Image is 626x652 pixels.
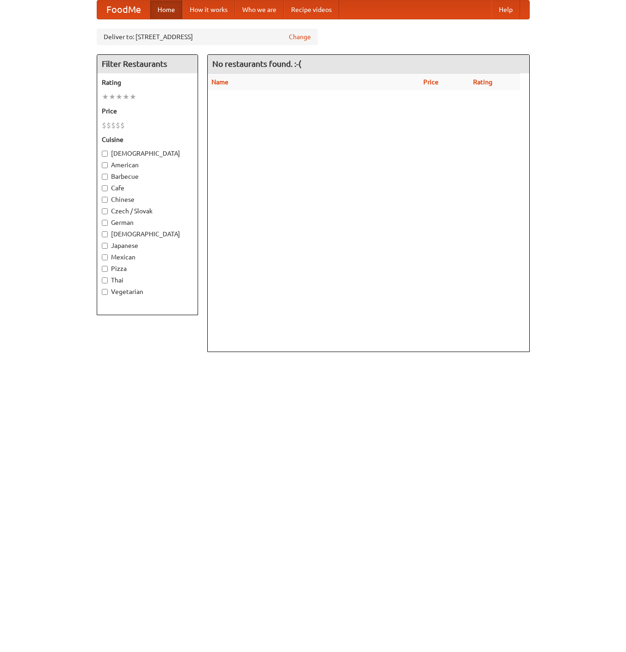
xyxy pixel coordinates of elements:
[235,0,284,19] a: Who we are
[102,287,193,296] label: Vegetarian
[111,120,116,130] li: $
[102,231,108,237] input: [DEMOGRAPHIC_DATA]
[289,32,311,41] a: Change
[102,277,108,283] input: Thai
[116,92,123,102] li: ★
[102,266,108,272] input: Pizza
[284,0,339,19] a: Recipe videos
[212,59,301,68] ng-pluralize: No restaurants found. :-(
[102,206,193,216] label: Czech / Slovak
[102,106,193,116] h5: Price
[120,120,125,130] li: $
[102,254,108,260] input: Mexican
[123,92,129,102] li: ★
[102,78,193,87] h5: Rating
[102,253,193,262] label: Mexican
[102,183,193,193] label: Cafe
[129,92,136,102] li: ★
[97,0,150,19] a: FoodMe
[102,220,108,226] input: German
[102,208,108,214] input: Czech / Slovak
[102,174,108,180] input: Barbecue
[109,92,116,102] li: ★
[102,229,193,239] label: [DEMOGRAPHIC_DATA]
[182,0,235,19] a: How it works
[97,29,318,45] div: Deliver to: [STREET_ADDRESS]
[102,92,109,102] li: ★
[102,149,193,158] label: [DEMOGRAPHIC_DATA]
[102,151,108,157] input: [DEMOGRAPHIC_DATA]
[102,162,108,168] input: American
[423,78,439,86] a: Price
[106,120,111,130] li: $
[102,197,108,203] input: Chinese
[211,78,228,86] a: Name
[102,289,108,295] input: Vegetarian
[97,55,198,73] h4: Filter Restaurants
[116,120,120,130] li: $
[102,241,193,250] label: Japanese
[150,0,182,19] a: Home
[102,120,106,130] li: $
[102,195,193,204] label: Chinese
[102,243,108,249] input: Japanese
[102,264,193,273] label: Pizza
[102,160,193,170] label: American
[102,218,193,227] label: German
[102,185,108,191] input: Cafe
[102,276,193,285] label: Thai
[473,78,492,86] a: Rating
[102,135,193,144] h5: Cuisine
[491,0,520,19] a: Help
[102,172,193,181] label: Barbecue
